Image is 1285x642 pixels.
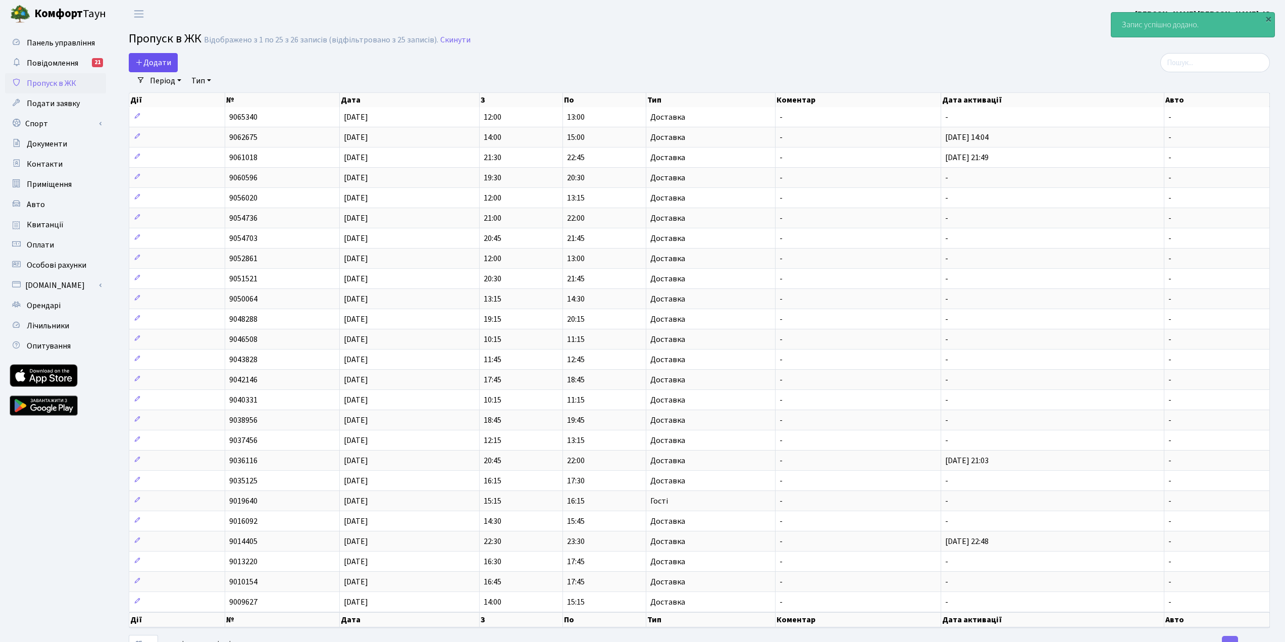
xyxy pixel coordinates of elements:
[1164,612,1270,627] th: Авто
[344,293,368,305] span: [DATE]
[646,612,776,627] th: Тип
[27,159,63,170] span: Контакти
[344,475,368,486] span: [DATE]
[780,233,783,244] span: -
[945,273,948,284] span: -
[229,354,258,365] span: 9043828
[567,374,585,385] span: 18:45
[567,516,585,527] span: 15:45
[344,192,368,204] span: [DATE]
[344,152,368,163] span: [DATE]
[229,415,258,426] span: 9038956
[484,516,501,527] span: 14:30
[1168,172,1171,183] span: -
[344,394,368,406] span: [DATE]
[484,496,501,507] span: 15:15
[780,516,783,527] span: -
[5,73,106,93] a: Пропуск в ЖК
[1111,13,1274,37] div: Запис успішно додано.
[567,597,585,608] span: 15:15
[484,213,501,224] span: 21:00
[650,275,685,283] span: Доставка
[344,253,368,264] span: [DATE]
[780,192,783,204] span: -
[5,174,106,194] a: Приміщення
[1168,516,1171,527] span: -
[344,314,368,325] span: [DATE]
[229,435,258,446] span: 9037456
[780,334,783,345] span: -
[1168,475,1171,486] span: -
[1168,192,1171,204] span: -
[484,597,501,608] span: 14:00
[567,152,585,163] span: 22:45
[5,134,106,154] a: Документи
[567,132,585,143] span: 15:00
[225,93,340,107] th: №
[1168,597,1171,608] span: -
[567,334,585,345] span: 11:15
[1135,9,1273,20] b: [PERSON_NAME] [PERSON_NAME]. Ю.
[1168,213,1171,224] span: -
[229,374,258,385] span: 9042146
[567,192,585,204] span: 13:15
[567,556,585,567] span: 17:45
[27,199,45,210] span: Авто
[27,340,71,352] span: Опитування
[650,396,685,404] span: Доставка
[484,192,501,204] span: 12:00
[945,314,948,325] span: -
[1168,415,1171,426] span: -
[1168,394,1171,406] span: -
[780,354,783,365] span: -
[126,6,151,22] button: Переключити навігацію
[650,356,685,364] span: Доставка
[484,455,501,466] span: 20:45
[567,475,585,486] span: 17:30
[344,112,368,123] span: [DATE]
[1168,314,1171,325] span: -
[945,293,948,305] span: -
[567,233,585,244] span: 21:45
[344,213,368,224] span: [DATE]
[1168,233,1171,244] span: -
[780,314,783,325] span: -
[344,233,368,244] span: [DATE]
[780,455,783,466] span: -
[5,194,106,215] a: Авто
[27,320,69,331] span: Лічильники
[344,516,368,527] span: [DATE]
[229,112,258,123] span: 9065340
[780,253,783,264] span: -
[27,37,95,48] span: Панель управління
[945,556,948,567] span: -
[780,536,783,547] span: -
[1168,112,1171,123] span: -
[484,536,501,547] span: 22:30
[27,138,67,150] span: Документи
[480,93,563,107] th: З
[1263,14,1273,24] div: ×
[229,273,258,284] span: 9051521
[945,435,948,446] span: -
[344,455,368,466] span: [DATE]
[344,334,368,345] span: [DATE]
[780,597,783,608] span: -
[650,436,685,445] span: Доставка
[945,253,948,264] span: -
[945,415,948,426] span: -
[650,154,685,162] span: Доставка
[344,415,368,426] span: [DATE]
[484,273,501,284] span: 20:30
[484,475,501,486] span: 16:15
[650,517,685,525] span: Доставка
[129,612,225,627] th: Дії
[5,93,106,114] a: Подати заявку
[780,172,783,183] span: -
[484,172,501,183] span: 19:30
[129,53,178,72] a: Додати
[780,556,783,567] span: -
[229,334,258,345] span: 9046508
[945,132,989,143] span: [DATE] 14:04
[5,154,106,174] a: Контакти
